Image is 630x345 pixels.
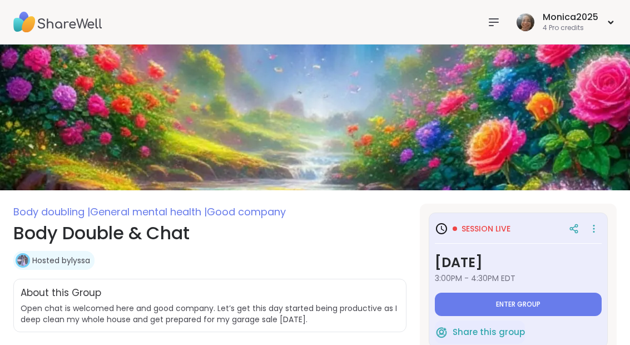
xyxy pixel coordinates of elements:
[435,321,525,344] button: Share this group
[543,11,598,23] div: Monica2025
[207,205,286,219] span: Good company
[13,220,406,247] h1: Body Double & Chat
[517,13,534,31] img: Monica2025
[462,223,510,234] span: Session live
[90,205,207,219] span: General mental health |
[13,3,102,42] img: ShareWell Nav Logo
[32,255,90,266] a: Hosted bylyssa
[435,273,602,284] span: 3:00PM - 4:30PM EDT
[543,23,598,33] div: 4 Pro credits
[453,326,525,339] span: Share this group
[496,300,540,309] span: Enter group
[13,205,90,219] span: Body doubling |
[435,293,602,316] button: Enter group
[435,253,602,273] h3: [DATE]
[17,255,28,266] img: lyssa
[435,326,448,339] img: ShareWell Logomark
[21,286,101,300] h2: About this Group
[21,303,399,325] span: Open chat is welcomed here and good company. Let’s get this day started being productive as I dee...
